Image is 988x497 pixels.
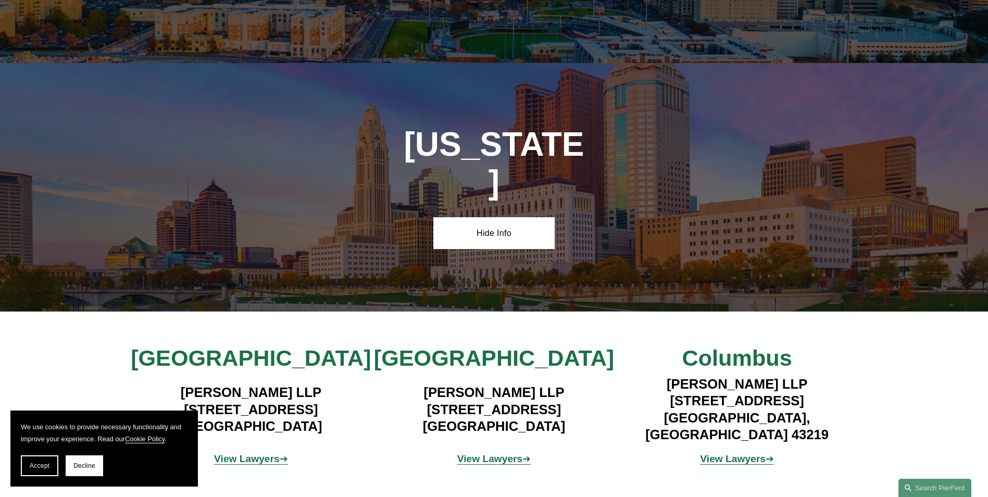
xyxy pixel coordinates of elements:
[125,435,165,443] a: Cookie Policy
[403,126,585,202] h1: [US_STATE]
[898,479,971,497] a: Search this site
[30,462,49,469] span: Accept
[214,453,288,464] span: ➔
[457,453,523,464] strong: View Lawyers
[700,453,766,464] strong: View Lawyers
[10,411,198,487] section: Cookie banner
[433,217,555,249] a: Hide Info
[374,345,614,370] span: [GEOGRAPHIC_DATA]
[214,453,280,464] strong: View Lawyers
[21,455,58,476] button: Accept
[682,345,792,370] span: Columbus
[131,345,371,370] span: [GEOGRAPHIC_DATA]
[700,453,774,464] a: View Lawyers➔
[616,376,859,443] h4: [PERSON_NAME] LLP [STREET_ADDRESS] [GEOGRAPHIC_DATA], [GEOGRAPHIC_DATA] 43219
[66,455,103,476] button: Decline
[214,453,288,464] a: View Lawyers➔
[372,384,616,434] h4: [PERSON_NAME] LLP [STREET_ADDRESS] [GEOGRAPHIC_DATA]
[700,453,774,464] span: ➔
[73,462,95,469] span: Decline
[21,421,187,445] p: We use cookies to provide necessary functionality and improve your experience. Read our .
[457,453,531,464] a: View Lawyers➔
[457,453,531,464] span: ➔
[130,384,373,434] h4: [PERSON_NAME] LLP [STREET_ADDRESS] [GEOGRAPHIC_DATA]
